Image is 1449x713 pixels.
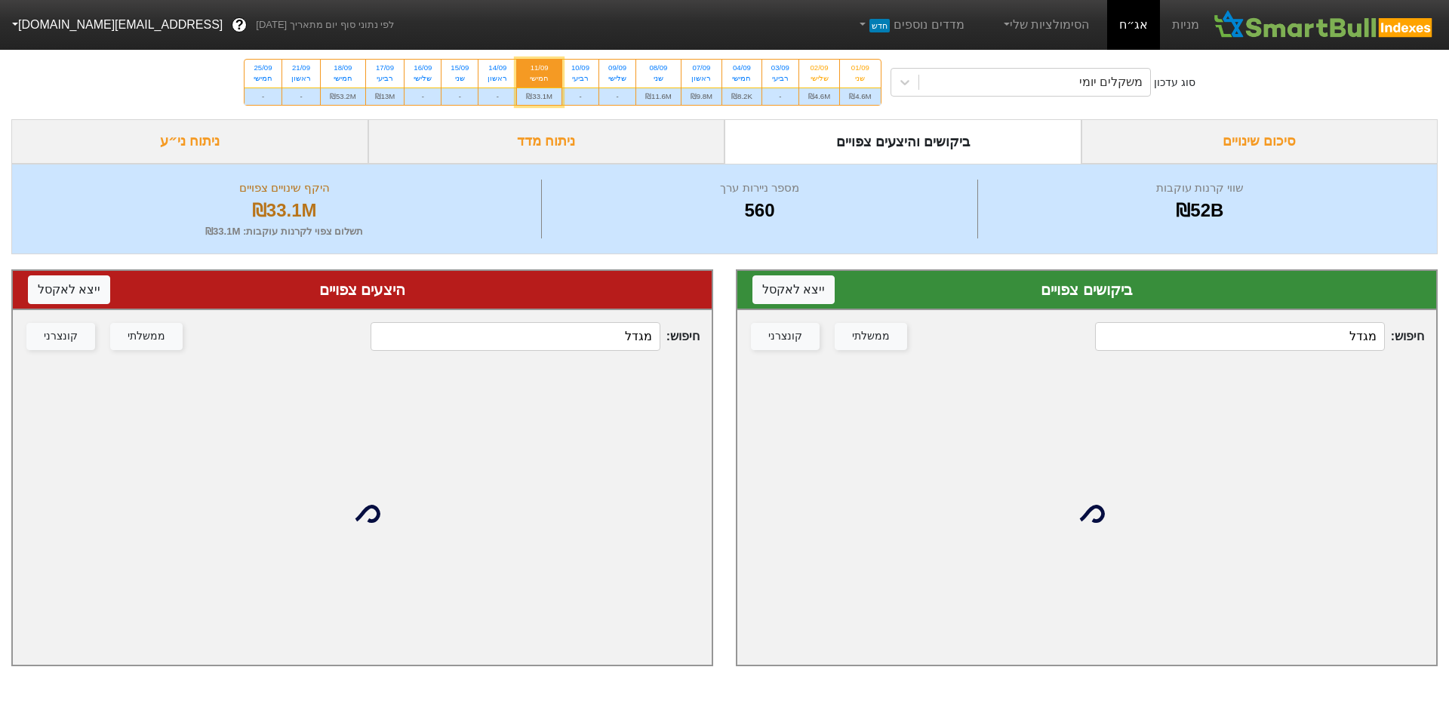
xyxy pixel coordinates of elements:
[849,63,871,73] div: 01/09
[851,10,971,40] a: מדדים נוספיםחדש
[751,323,820,350] button: קונצרני
[562,88,598,105] div: -
[771,63,789,73] div: 03/09
[799,88,839,105] div: ₪4.6M
[645,63,672,73] div: 08/09
[526,73,552,84] div: חמישי
[28,275,110,304] button: ייצא לאקסל
[982,180,1418,197] div: שווי קרנות עוקבות
[771,73,789,84] div: רביעי
[645,73,672,84] div: שני
[375,63,395,73] div: 17/09
[26,323,95,350] button: קונצרני
[982,197,1418,224] div: ₪52B
[110,323,183,350] button: ממשלתי
[1079,73,1143,91] div: משקלים יומי
[31,197,537,224] div: ₪33.1M
[681,88,721,105] div: ₪9.8M
[752,278,1421,301] div: ביקושים צפויים
[11,119,368,164] div: ניתוח ני״ע
[478,88,516,105] div: -
[1095,322,1385,351] input: 560 רשומות...
[368,119,725,164] div: ניתוח מדד
[291,63,311,73] div: 21/09
[852,328,890,345] div: ממשלתי
[291,73,311,84] div: ראשון
[44,328,78,345] div: קונצרני
[869,19,890,32] span: חדש
[405,88,441,105] div: -
[371,322,660,351] input: 0 רשומות...
[1154,75,1195,91] div: סוג עדכון
[731,73,752,84] div: חמישי
[1081,119,1438,164] div: סיכום שינויים
[254,63,272,73] div: 25/09
[840,88,880,105] div: ₪4.6M
[546,180,973,197] div: מספר ניירות ערך
[366,88,405,105] div: ₪13M
[995,10,1096,40] a: הסימולציות שלי
[256,17,394,32] span: לפי נתוני סוף יום מתאריך [DATE]
[636,88,681,105] div: ₪11.6M
[849,73,871,84] div: שני
[488,63,507,73] div: 14/09
[28,278,697,301] div: היצעים צפויים
[282,88,320,105] div: -
[321,88,365,105] div: ₪53.2M
[330,73,356,84] div: חמישי
[344,496,380,532] img: loading...
[31,224,537,239] div: תשלום צפוי לקרנות עוקבות : ₪33.1M
[571,63,589,73] div: 10/09
[731,63,752,73] div: 04/09
[724,119,1081,164] div: ביקושים והיצעים צפויים
[808,63,830,73] div: 02/09
[808,73,830,84] div: שלישי
[1211,10,1437,40] img: SmartBull
[245,88,281,105] div: -
[1069,496,1105,532] img: loading...
[762,88,798,105] div: -
[752,275,835,304] button: ייצא לאקסל
[414,63,432,73] div: 16/09
[414,73,432,84] div: שלישי
[608,73,626,84] div: שלישי
[375,73,395,84] div: רביעי
[571,73,589,84] div: רביעי
[768,328,802,345] div: קונצרני
[722,88,761,105] div: ₪8.2K
[691,73,712,84] div: ראשון
[31,180,537,197] div: היקף שינויים צפויים
[835,323,907,350] button: ממשלתי
[451,73,469,84] div: שני
[254,73,272,84] div: חמישי
[451,63,469,73] div: 15/09
[517,88,561,105] div: ₪33.1M
[691,63,712,73] div: 07/09
[1095,322,1424,351] span: חיפוש :
[235,15,244,35] span: ?
[608,63,626,73] div: 09/09
[330,63,356,73] div: 18/09
[128,328,165,345] div: ממשלתי
[488,73,507,84] div: ראשון
[526,63,552,73] div: 11/09
[371,322,700,351] span: חיפוש :
[441,88,478,105] div: -
[599,88,635,105] div: -
[546,197,973,224] div: 560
